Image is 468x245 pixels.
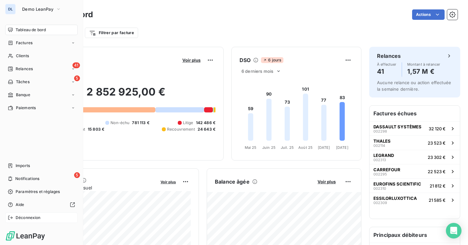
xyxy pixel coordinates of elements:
[373,167,400,172] span: CARREFOUR
[16,92,30,98] span: Banque
[5,4,16,14] div: DL
[428,155,446,160] span: 23 302 €
[428,140,446,146] span: 23 523 €
[262,145,276,150] tspan: Juin 25
[16,202,24,208] span: Aide
[16,40,32,46] span: Factures
[37,184,156,191] span: Chiffre d'affaires mensuel
[373,144,385,148] span: 002114
[373,201,387,205] span: 002309
[428,169,446,174] span: 22 523 €
[370,135,460,150] button: THALES00211423 523 €
[370,164,460,178] button: CARREFOUR00229522 523 €
[196,120,215,126] span: 142 486 €
[5,231,45,241] img: Logo LeanPay
[16,27,46,33] span: Tableau de bord
[377,52,401,60] h6: Relances
[180,57,202,63] button: Voir plus
[16,79,30,85] span: Tâches
[318,145,330,150] tspan: [DATE]
[373,172,387,176] span: 002295
[281,145,294,150] tspan: Juil. 25
[241,69,273,74] span: 6 derniers mois
[373,138,391,144] span: THALES
[373,187,386,190] span: 002310
[132,120,149,126] span: 781 113 €
[370,106,460,121] h6: Factures échues
[16,66,33,72] span: Relances
[429,198,446,203] span: 21 585 €
[318,179,336,184] span: Voir plus
[37,85,215,105] h2: 2 852 925,00 €
[159,179,178,185] button: Voir plus
[85,28,138,38] button: Filtrer par facture
[15,176,39,182] span: Notifications
[22,6,53,12] span: Demo LeanPay
[5,200,78,210] a: Aide
[377,66,396,77] h4: 41
[74,172,80,178] span: 5
[373,124,422,129] span: DASSAULT SYSTÈMES
[183,120,193,126] span: Litige
[198,126,215,132] span: 24 643 €
[373,158,386,162] span: 002313
[182,58,201,63] span: Voir plus
[316,179,338,185] button: Voir plus
[72,62,80,68] span: 41
[215,178,250,186] h6: Balance âgée
[110,120,129,126] span: Non-échu
[370,178,460,193] button: EUROFINS SCIENTIFIC00231021 812 €
[377,80,451,92] span: Aucune relance ou action effectuée la semaine dernière.
[240,56,251,64] h6: DSO
[446,223,461,239] div: Open Intercom Messenger
[373,181,421,187] span: EUROFINS SCIENTIFIC
[429,126,446,131] span: 32 120 €
[16,105,36,111] span: Paiements
[16,215,41,221] span: Déconnexion
[373,153,394,158] span: LEGRAND
[370,121,460,135] button: DASSAULT SYSTÈMES00229832 120 €
[16,163,30,169] span: Imports
[16,189,60,195] span: Paramètres et réglages
[74,75,80,81] span: 5
[430,183,446,188] span: 21 812 €
[412,9,445,20] button: Actions
[336,145,348,150] tspan: [DATE]
[261,57,283,63] span: 6 jours
[370,193,460,207] button: ESSILORLUXOTTICA00230921 585 €
[373,196,417,201] span: ESSILORLUXOTTICA
[16,53,29,59] span: Clients
[370,150,460,164] button: LEGRAND00231323 302 €
[298,145,313,150] tspan: Août 25
[245,145,257,150] tspan: Mai 25
[407,62,440,66] span: Montant à relancer
[167,126,195,132] span: Recouvrement
[377,62,396,66] span: À effectuer
[373,129,387,133] span: 002298
[407,66,440,77] h4: 1,57 M €
[88,126,104,132] span: 15 803 €
[370,227,460,243] h6: Principaux débiteurs
[161,180,176,184] span: Voir plus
